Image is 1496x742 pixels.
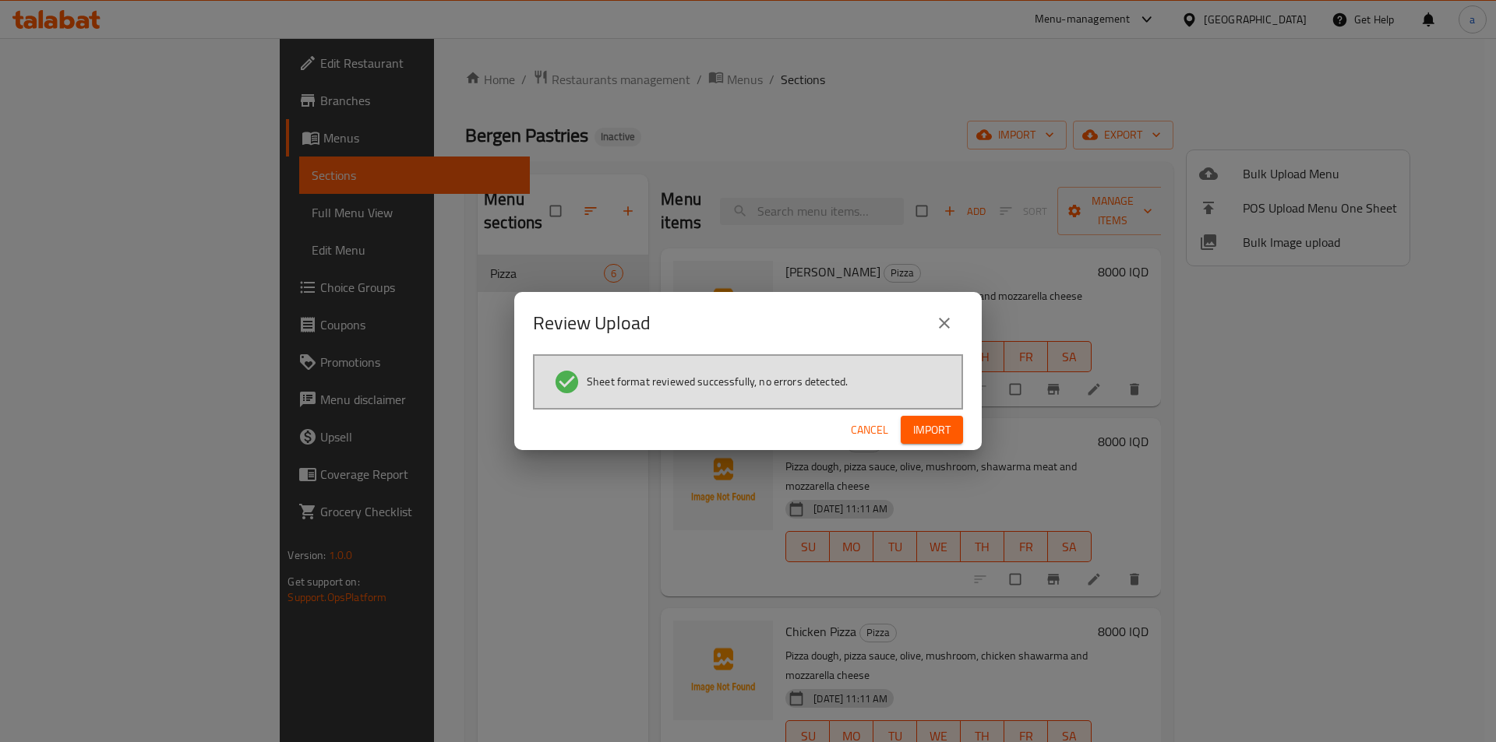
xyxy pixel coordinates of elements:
button: Import [901,416,963,445]
span: Import [913,420,951,440]
button: Cancel [845,416,894,445]
button: close [926,304,963,342]
h2: Review Upload [533,311,651,336]
span: Cancel [851,420,888,440]
span: Sheet format reviewed successfully, no errors detected. [587,374,848,389]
